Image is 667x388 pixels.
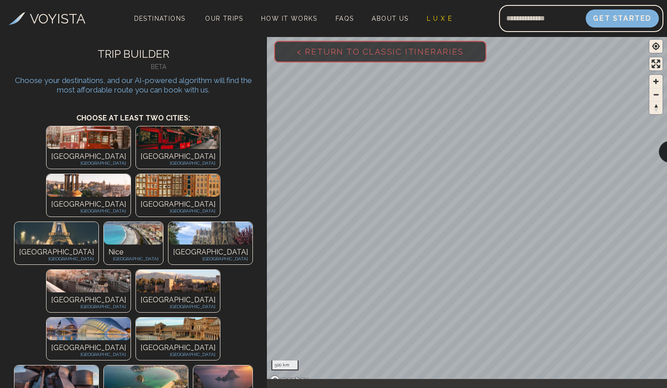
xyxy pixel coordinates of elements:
span: L U X E [427,15,452,22]
p: [GEOGRAPHIC_DATA] [51,160,126,166]
a: Mapbox homepage [270,375,309,385]
span: Reset bearing to north [649,102,662,114]
span: FAQs [336,15,354,22]
p: [GEOGRAPHIC_DATA] [140,160,215,166]
h2: TRIP BUILDER [7,46,260,62]
img: Photo of undefined [47,318,131,340]
p: [GEOGRAPHIC_DATA] [51,199,126,210]
button: Enter fullscreen [649,57,662,70]
p: [GEOGRAPHIC_DATA] [51,295,126,305]
p: Choose your destinations, and our AI-powered algorithm will find the most affordable route you ca... [7,76,260,95]
img: Photo of undefined [14,222,98,245]
img: Photo of undefined [14,365,98,388]
p: [GEOGRAPHIC_DATA] [173,255,248,262]
img: Voyista Logo [9,12,25,25]
img: Photo of undefined [136,318,220,340]
a: About Us [368,12,412,25]
h3: VOYISTA [30,9,85,29]
p: [GEOGRAPHIC_DATA] [140,295,215,305]
button: < Return to Classic Itineraries [274,41,486,63]
img: Photo of undefined [168,222,252,245]
img: Photo of undefined [104,365,188,388]
p: [GEOGRAPHIC_DATA] [140,351,215,358]
img: Photo of undefined [136,126,220,149]
p: [GEOGRAPHIC_DATA] [140,208,215,214]
button: Zoom in [649,75,662,88]
div: 500 km [271,360,299,370]
a: L U X E [423,12,456,25]
img: Photo of undefined [136,270,220,292]
a: Our Trips [201,12,247,25]
h3: Choose at least two cities: [7,104,260,124]
button: Get Started [586,9,659,28]
button: Zoom out [649,88,662,101]
span: Our Trips [205,15,243,22]
span: How It Works [261,15,317,22]
img: Photo of undefined [47,126,131,149]
a: VOYISTA [9,9,85,29]
p: [GEOGRAPHIC_DATA] [51,351,126,358]
p: [GEOGRAPHIC_DATA] [140,342,215,353]
p: [GEOGRAPHIC_DATA] [140,151,215,162]
p: [GEOGRAPHIC_DATA] [51,303,126,310]
img: Photo of undefined [193,365,252,388]
p: [GEOGRAPHIC_DATA] [19,247,94,258]
span: About Us [372,15,408,22]
p: [GEOGRAPHIC_DATA] [173,247,248,258]
span: < Return to Classic Itineraries [282,32,478,71]
p: Nice [108,247,159,258]
a: How It Works [257,12,321,25]
p: [GEOGRAPHIC_DATA] [140,199,215,210]
img: Photo of undefined [47,174,131,197]
canvas: Map [267,35,667,388]
p: [GEOGRAPHIC_DATA] [108,255,159,262]
img: Photo of undefined [104,222,163,245]
button: Reset bearing to north [649,101,662,114]
p: [GEOGRAPHIC_DATA] [51,151,126,162]
p: [GEOGRAPHIC_DATA] [51,342,126,353]
span: Destinations [131,11,189,38]
button: Find my location [649,40,662,53]
p: [GEOGRAPHIC_DATA] [51,208,126,214]
p: [GEOGRAPHIC_DATA] [140,303,215,310]
input: Email address [499,8,586,29]
p: [GEOGRAPHIC_DATA] [19,255,94,262]
img: Photo of undefined [136,174,220,197]
h4: BETA [57,62,260,71]
a: FAQs [332,12,358,25]
img: Photo of undefined [47,270,131,292]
